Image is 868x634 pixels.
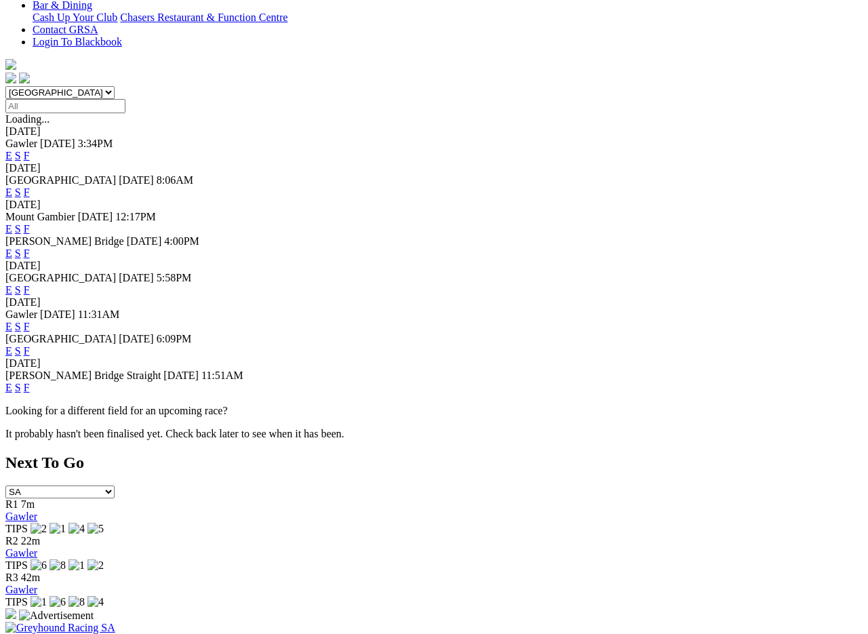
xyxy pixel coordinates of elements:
[5,345,12,357] a: E
[15,382,21,393] a: S
[68,523,85,535] img: 4
[31,596,47,608] img: 1
[5,174,116,186] span: [GEOGRAPHIC_DATA]
[5,333,116,344] span: [GEOGRAPHIC_DATA]
[5,125,863,138] div: [DATE]
[5,608,16,619] img: 15187_Greyhounds_GreysPlayCentral_Resize_SA_WebsiteBanner_300x115_2025.jpg
[5,321,12,332] a: E
[5,454,863,472] h2: Next To Go
[5,138,37,149] span: Gawler
[5,547,37,559] a: Gawler
[31,559,47,572] img: 6
[15,247,21,259] a: S
[5,235,124,247] span: [PERSON_NAME] Bridge
[5,428,344,439] partial: It probably hasn't been finalised yet. Check back later to see when it has been.
[68,596,85,608] img: 8
[5,186,12,198] a: E
[5,59,16,70] img: logo-grsa-white.png
[120,12,288,23] a: Chasers Restaurant & Function Centre
[21,535,40,547] span: 22m
[119,272,154,283] span: [DATE]
[24,345,30,357] a: F
[87,523,104,535] img: 5
[50,523,66,535] img: 1
[119,333,154,344] span: [DATE]
[33,24,98,35] a: Contact GRSA
[78,138,113,149] span: 3:34PM
[21,498,35,510] span: 7m
[5,272,116,283] span: [GEOGRAPHIC_DATA]
[157,272,192,283] span: 5:58PM
[157,333,192,344] span: 6:09PM
[5,296,863,309] div: [DATE]
[115,211,156,222] span: 12:17PM
[19,73,30,83] img: twitter.svg
[5,622,115,634] img: Greyhound Racing SA
[5,211,75,222] span: Mount Gambier
[24,150,30,161] a: F
[5,535,18,547] span: R2
[24,321,30,332] a: F
[15,150,21,161] a: S
[201,370,243,381] span: 11:51AM
[5,260,863,272] div: [DATE]
[78,211,113,222] span: [DATE]
[157,174,193,186] span: 8:06AM
[5,247,12,259] a: E
[50,596,66,608] img: 6
[40,309,75,320] span: [DATE]
[15,186,21,198] a: S
[163,370,199,381] span: [DATE]
[33,12,117,23] a: Cash Up Your Club
[5,99,125,113] input: Select date
[5,162,863,174] div: [DATE]
[24,186,30,198] a: F
[21,572,40,583] span: 42m
[68,559,85,572] img: 1
[5,596,28,608] span: TIPS
[24,223,30,235] a: F
[5,309,37,320] span: Gawler
[5,511,37,522] a: Gawler
[119,174,154,186] span: [DATE]
[33,36,122,47] a: Login To Blackbook
[5,498,18,510] span: R1
[5,584,37,595] a: Gawler
[5,405,863,417] p: Looking for a different field for an upcoming race?
[5,370,161,381] span: [PERSON_NAME] Bridge Straight
[19,610,94,622] img: Advertisement
[87,596,104,608] img: 4
[5,559,28,571] span: TIPS
[5,357,863,370] div: [DATE]
[5,150,12,161] a: E
[15,284,21,296] a: S
[164,235,199,247] span: 4:00PM
[78,309,120,320] span: 11:31AM
[40,138,75,149] span: [DATE]
[5,73,16,83] img: facebook.svg
[5,199,863,211] div: [DATE]
[5,572,18,583] span: R3
[24,247,30,259] a: F
[50,559,66,572] img: 8
[5,523,28,534] span: TIPS
[24,382,30,393] a: F
[5,382,12,393] a: E
[15,321,21,332] a: S
[87,559,104,572] img: 2
[31,523,47,535] img: 2
[15,223,21,235] a: S
[15,345,21,357] a: S
[5,284,12,296] a: E
[24,284,30,296] a: F
[33,12,863,24] div: Bar & Dining
[5,113,50,125] span: Loading...
[127,235,162,247] span: [DATE]
[5,223,12,235] a: E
